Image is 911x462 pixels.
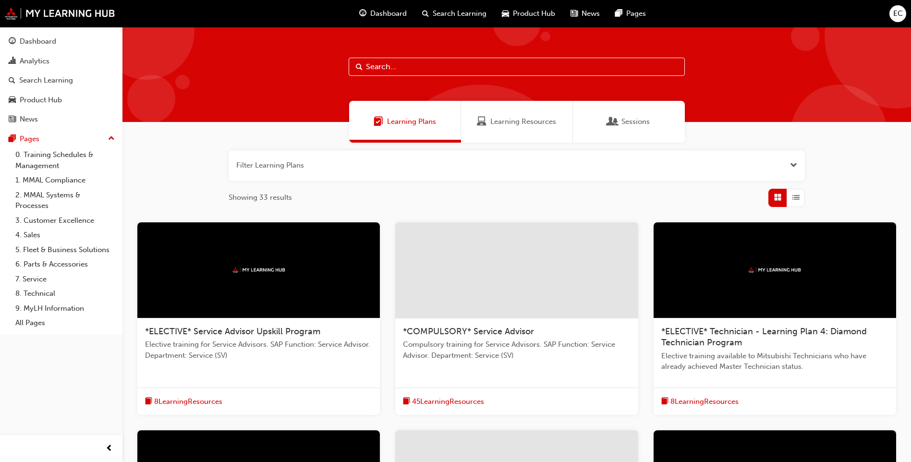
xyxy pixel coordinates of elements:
[573,101,685,143] a: SessionsSessions
[494,4,563,24] a: car-iconProduct Hub
[20,114,38,125] div: News
[349,58,685,76] input: Search...
[9,37,16,46] span: guage-icon
[229,192,292,203] span: Showing 33 results
[4,130,119,148] button: Pages
[106,443,113,455] span: prev-icon
[145,339,372,361] span: Elective training for Service Advisors. SAP Function: Service Advisor. Department: Service (SV)
[387,116,436,127] span: Learning Plans
[774,192,781,203] span: Grid
[349,101,461,143] a: Learning PlansLearning Plans
[12,213,119,228] a: 3. Customer Excellence
[477,116,486,127] span: Learning Resources
[12,272,119,287] a: 7. Service
[893,8,903,19] span: EC
[4,31,119,130] button: DashboardAnalyticsSearch LearningProduct HubNews
[145,396,152,408] span: book-icon
[12,173,119,188] a: 1. MMAL Compliance
[889,5,906,22] button: EC
[4,33,119,50] a: Dashboard
[615,8,622,20] span: pages-icon
[12,257,119,272] a: 6. Parts & Accessories
[12,188,119,213] a: 2. MMAL Systems & Processes
[12,316,119,330] a: All Pages
[403,326,534,337] span: *COMPULSORY* Service Advisor
[403,339,630,361] span: Compulsory training for Service Advisors. SAP Function: Service Advisor. Department: Service (SV)
[12,286,119,301] a: 8. Technical
[626,8,646,19] span: Pages
[20,56,49,67] div: Analytics
[4,72,119,89] a: Search Learning
[792,192,800,203] span: List
[137,222,380,415] a: mmal*ELECTIVE* Service Advisor Upskill ProgramElective training for Service Advisors. SAP Functio...
[374,116,383,127] span: Learning Plans
[607,4,654,24] a: pages-iconPages
[621,116,650,127] span: Sessions
[4,91,119,109] a: Product Hub
[154,396,222,407] span: 8 Learning Resources
[19,75,73,86] div: Search Learning
[412,396,484,407] span: 45 Learning Resources
[654,222,896,415] a: mmal*ELECTIVE* Technician - Learning Plan 4: Diamond Technician ProgramElective training availabl...
[403,396,484,408] button: book-icon45LearningResources
[12,228,119,243] a: 4. Sales
[108,133,115,145] span: up-icon
[490,116,556,127] span: Learning Resources
[582,8,600,19] span: News
[20,134,39,145] div: Pages
[661,351,888,372] span: Elective training available to Mitsubishi Technicians who have already achieved Master Technician...
[20,95,62,106] div: Product Hub
[20,36,56,47] div: Dashboard
[790,160,797,171] button: Open the filter
[563,4,607,24] a: news-iconNews
[422,8,429,20] span: search-icon
[513,8,555,19] span: Product Hub
[12,147,119,173] a: 0. Training Schedules & Management
[356,61,363,73] span: Search
[359,8,366,20] span: guage-icon
[571,8,578,20] span: news-icon
[4,110,119,128] a: News
[145,396,222,408] button: book-icon8LearningResources
[12,243,119,257] a: 5. Fleet & Business Solutions
[414,4,494,24] a: search-iconSearch Learning
[661,396,668,408] span: book-icon
[403,396,410,408] span: book-icon
[9,76,15,85] span: search-icon
[433,8,486,19] span: Search Learning
[5,7,115,20] img: mmal
[661,396,739,408] button: book-icon8LearningResources
[661,326,867,348] span: *ELECTIVE* Technician - Learning Plan 4: Diamond Technician Program
[395,222,638,415] a: *COMPULSORY* Service AdvisorCompulsory training for Service Advisors. SAP Function: Service Advis...
[12,301,119,316] a: 9. MyLH Information
[352,4,414,24] a: guage-iconDashboard
[748,267,801,273] img: mmal
[670,396,739,407] span: 8 Learning Resources
[502,8,509,20] span: car-icon
[608,116,618,127] span: Sessions
[232,267,285,273] img: mmal
[461,101,573,143] a: Learning ResourcesLearning Resources
[9,135,16,144] span: pages-icon
[9,115,16,124] span: news-icon
[9,57,16,66] span: chart-icon
[145,326,320,337] span: *ELECTIVE* Service Advisor Upskill Program
[9,96,16,105] span: car-icon
[370,8,407,19] span: Dashboard
[4,52,119,70] a: Analytics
